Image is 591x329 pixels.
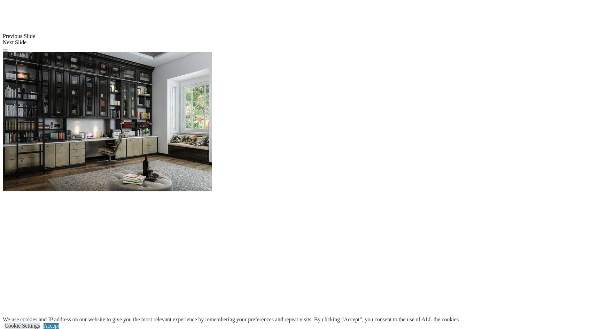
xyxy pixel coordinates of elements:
[3,39,588,46] div: Next Slide
[44,323,59,329] a: Accept
[3,52,212,191] img: Banner for mobile view
[3,49,8,52] button: Click here to pause slide show
[5,323,40,329] a: Cookie Settings
[3,316,460,323] div: We use cookies and IP address on our website to give you the most relevant experience by remember...
[3,33,588,39] div: Previous Slide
